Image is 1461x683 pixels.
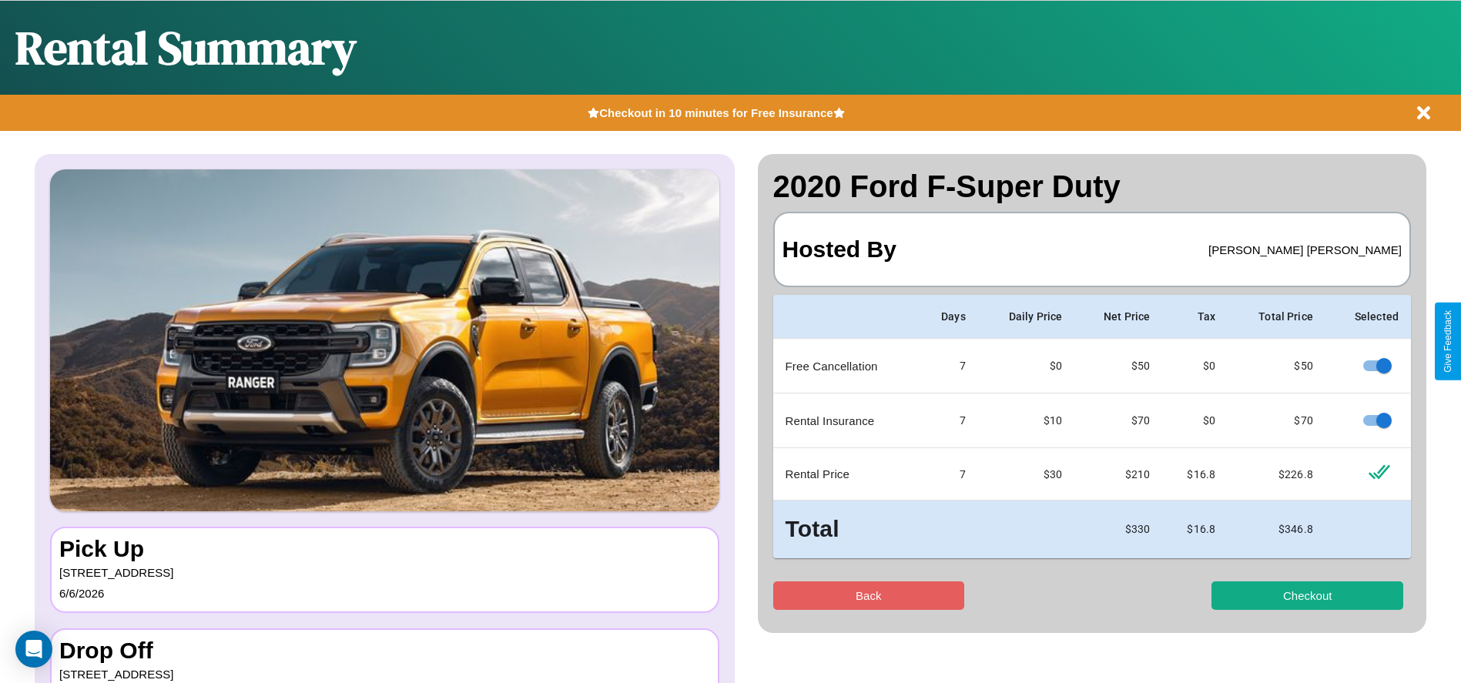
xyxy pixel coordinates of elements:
[786,356,906,377] p: Free Cancellation
[917,295,978,339] th: Days
[1443,310,1453,373] div: Give Feedback
[59,638,710,664] h3: Drop Off
[1074,339,1162,393] td: $ 50
[1162,448,1228,501] td: $ 16.8
[1162,295,1228,339] th: Tax
[1211,581,1403,610] button: Checkout
[773,581,965,610] button: Back
[59,536,710,562] h3: Pick Up
[978,339,1074,393] td: $0
[773,295,1412,558] table: simple table
[917,339,978,393] td: 7
[1162,501,1228,558] td: $ 16.8
[1162,339,1228,393] td: $0
[1074,501,1162,558] td: $ 330
[1228,501,1325,558] td: $ 346.8
[786,410,906,431] p: Rental Insurance
[15,16,357,79] h1: Rental Summary
[15,631,52,668] div: Open Intercom Messenger
[978,448,1074,501] td: $ 30
[978,393,1074,448] td: $10
[917,448,978,501] td: 7
[1228,295,1325,339] th: Total Price
[782,221,896,278] h3: Hosted By
[1228,339,1325,393] td: $ 50
[786,464,906,484] p: Rental Price
[1074,448,1162,501] td: $ 210
[978,295,1074,339] th: Daily Price
[599,106,833,119] b: Checkout in 10 minutes for Free Insurance
[1228,448,1325,501] td: $ 226.8
[773,169,1412,204] h2: 2020 Ford F-Super Duty
[786,513,906,546] h3: Total
[1208,239,1402,260] p: [PERSON_NAME] [PERSON_NAME]
[1325,295,1411,339] th: Selected
[59,583,710,604] p: 6 / 6 / 2026
[1074,295,1162,339] th: Net Price
[917,393,978,448] td: 7
[1162,393,1228,448] td: $0
[59,562,710,583] p: [STREET_ADDRESS]
[1228,393,1325,448] td: $ 70
[1074,393,1162,448] td: $ 70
